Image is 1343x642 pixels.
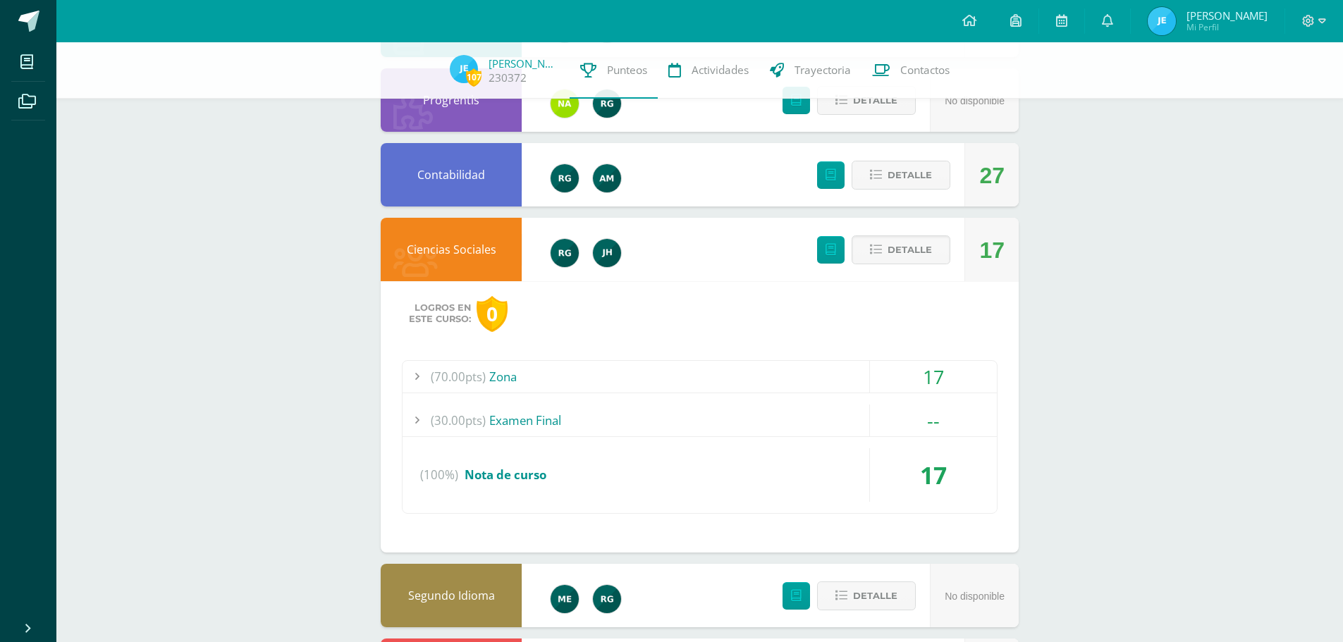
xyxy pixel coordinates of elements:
a: Actividades [658,42,759,99]
span: Nota de curso [465,467,546,483]
div: 0 [477,296,508,332]
span: Mi Perfil [1186,21,1268,33]
a: Punteos [570,42,658,99]
span: [PERSON_NAME] [1186,8,1268,23]
a: 230372 [489,70,527,85]
img: 24ef3269677dd7dd963c57b86ff4a022.png [593,585,621,613]
span: (70.00pts) [431,361,486,393]
span: (30.00pts) [431,405,486,436]
img: 24ef3269677dd7dd963c57b86ff4a022.png [551,239,579,267]
div: Contabilidad [381,143,522,206]
img: f23de8d5925f919d47dabea856eb8d4b.png [1148,7,1176,35]
div: 17 [870,448,997,502]
span: Detalle [853,583,897,609]
div: Progrentis [381,68,522,132]
span: Detalle [853,87,897,113]
span: No disponible [945,95,1005,106]
button: Detalle [817,581,916,610]
button: Detalle [852,161,950,190]
img: f23de8d5925f919d47dabea856eb8d4b.png [450,55,478,83]
a: [PERSON_NAME] [489,56,559,70]
div: Examen Final [403,405,997,436]
span: Actividades [692,63,749,78]
span: No disponible [945,591,1005,602]
div: Segundo Idioma [381,564,522,627]
button: Detalle [817,86,916,115]
button: Detalle [852,235,950,264]
a: Contactos [861,42,960,99]
span: (100%) [420,448,458,502]
div: 17 [870,361,997,393]
img: 24ef3269677dd7dd963c57b86ff4a022.png [551,164,579,192]
span: Logros en este curso: [409,302,471,325]
span: Detalle [888,237,932,263]
img: e5319dee200a4f57f0a5ff00aaca67bb.png [551,585,579,613]
img: 2f952caa3f07b7df01ee2ceb26827530.png [593,239,621,267]
span: Detalle [888,162,932,188]
span: Contactos [900,63,950,78]
div: Ciencias Sociales [381,218,522,281]
img: 24ef3269677dd7dd963c57b86ff4a022.png [593,89,621,118]
div: Zona [403,361,997,393]
div: 17 [979,218,1005,282]
span: Punteos [607,63,647,78]
span: Trayectoria [795,63,851,78]
span: 107 [466,68,482,86]
div: 27 [979,144,1005,207]
img: 6e92675d869eb295716253c72d38e6e7.png [593,164,621,192]
div: -- [870,405,997,436]
a: Trayectoria [759,42,861,99]
img: 35a337993bdd6a3ef9ef2b9abc5596bd.png [551,89,579,118]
